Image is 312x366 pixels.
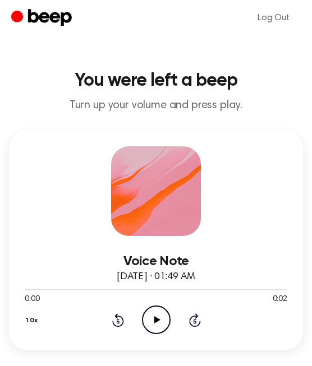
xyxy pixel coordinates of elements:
[117,272,195,282] span: [DATE] · 01:49 AM
[246,4,301,31] a: Log Out
[9,72,303,90] h1: You were left a beep
[11,7,75,29] a: Beep
[25,254,287,269] h3: Voice Note
[9,99,303,113] p: Turn up your volume and press play.
[25,311,42,330] button: 1.0x
[25,294,39,305] span: 0:00
[273,294,287,305] span: 0:02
